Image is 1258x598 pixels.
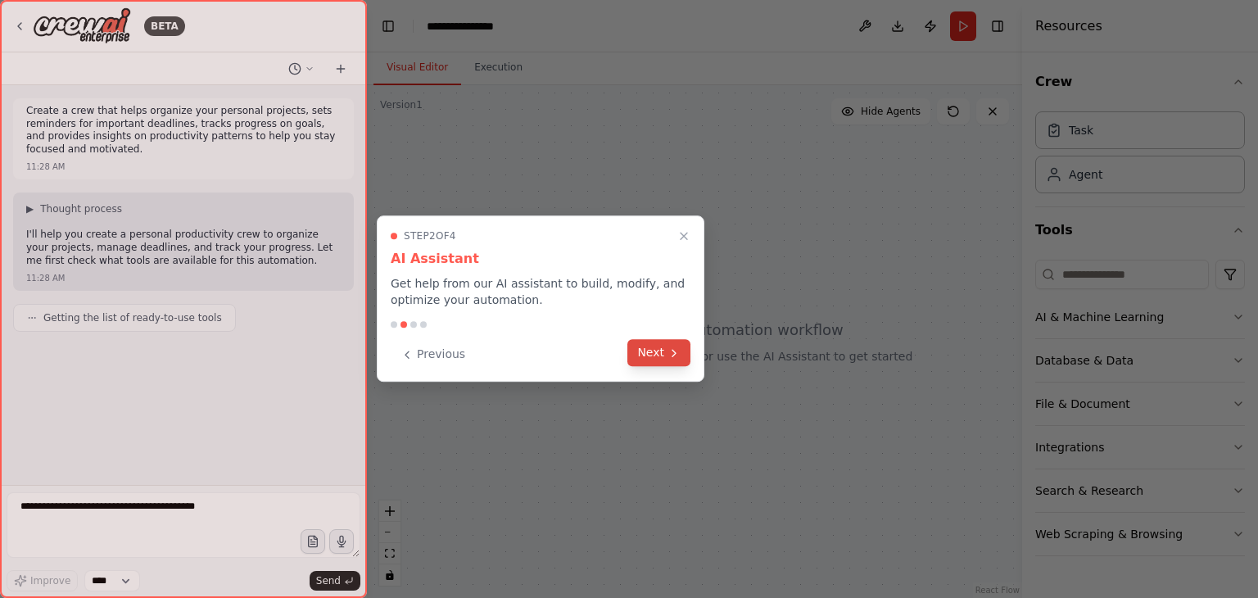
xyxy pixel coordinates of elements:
[627,339,690,366] button: Next
[391,341,475,368] button: Previous
[404,229,456,242] span: Step 2 of 4
[674,226,694,246] button: Close walkthrough
[377,15,400,38] button: Hide left sidebar
[391,249,690,269] h3: AI Assistant
[391,275,690,308] p: Get help from our AI assistant to build, modify, and optimize your automation.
